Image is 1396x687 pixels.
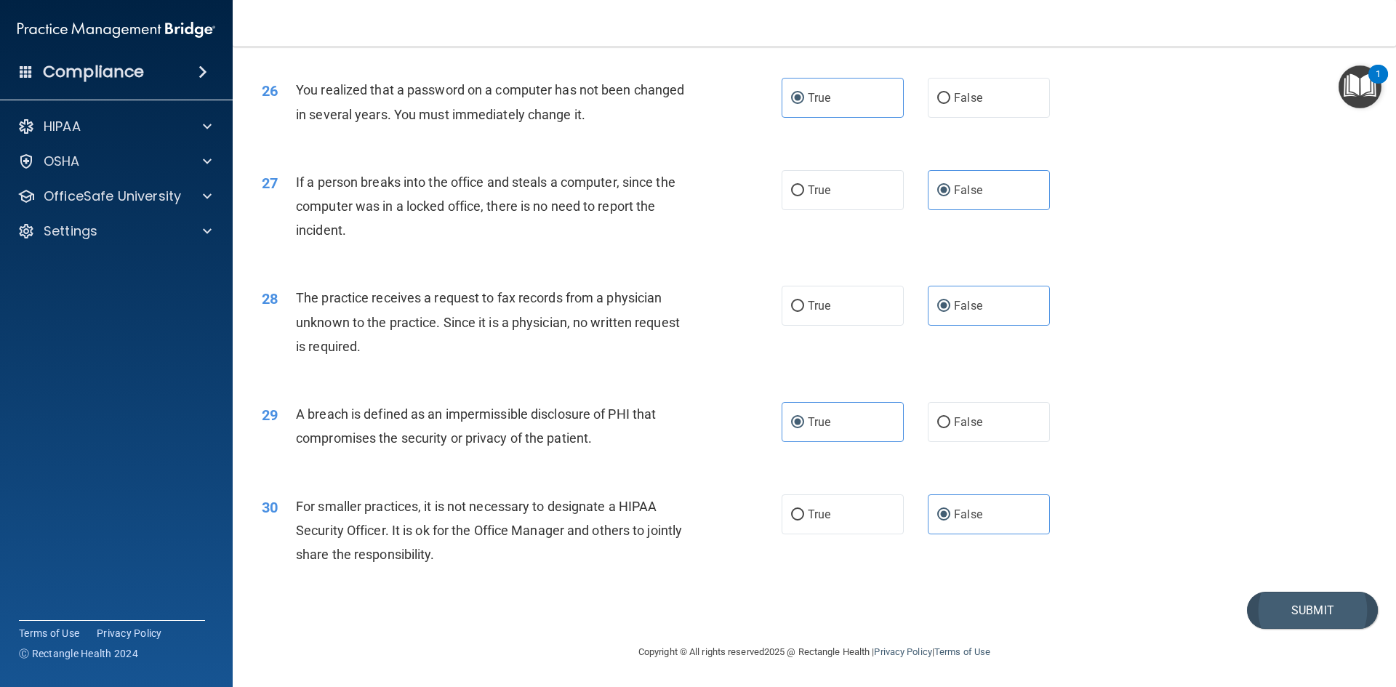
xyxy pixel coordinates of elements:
[262,406,278,424] span: 29
[808,183,830,197] span: True
[954,91,982,105] span: False
[937,93,950,104] input: False
[808,91,830,105] span: True
[296,174,675,238] span: If a person breaks into the office and steals a computer, since the computer was in a locked offi...
[954,183,982,197] span: False
[97,626,162,640] a: Privacy Policy
[808,415,830,429] span: True
[1376,74,1381,93] div: 1
[954,507,982,521] span: False
[954,299,982,313] span: False
[19,646,138,661] span: Ⓒ Rectangle Health 2024
[43,62,144,82] h4: Compliance
[44,153,80,170] p: OSHA
[791,301,804,312] input: True
[874,646,931,657] a: Privacy Policy
[296,406,656,446] span: A breach is defined as an impermissible disclosure of PHI that compromises the security or privac...
[937,185,950,196] input: False
[262,82,278,100] span: 26
[937,417,950,428] input: False
[262,174,278,192] span: 27
[17,153,212,170] a: OSHA
[791,185,804,196] input: True
[296,290,680,353] span: The practice receives a request to fax records from a physician unknown to the practice. Since it...
[808,299,830,313] span: True
[791,93,804,104] input: True
[17,222,212,240] a: Settings
[791,510,804,521] input: True
[296,82,684,121] span: You realized that a password on a computer has not been changed in several years. You must immedi...
[19,626,79,640] a: Terms of Use
[17,15,215,44] img: PMB logo
[549,629,1080,675] div: Copyright © All rights reserved 2025 @ Rectangle Health | |
[937,301,950,312] input: False
[1247,592,1378,629] button: Submit
[954,415,982,429] span: False
[296,499,682,562] span: For smaller practices, it is not necessary to designate a HIPAA Security Officer. It is ok for th...
[1323,587,1379,642] iframe: Drift Widget Chat Controller
[791,417,804,428] input: True
[937,510,950,521] input: False
[17,188,212,205] a: OfficeSafe University
[262,290,278,308] span: 28
[1339,65,1381,108] button: Open Resource Center, 1 new notification
[17,118,212,135] a: HIPAA
[44,118,81,135] p: HIPAA
[44,222,97,240] p: Settings
[262,499,278,516] span: 30
[808,507,830,521] span: True
[44,188,181,205] p: OfficeSafe University
[934,646,990,657] a: Terms of Use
